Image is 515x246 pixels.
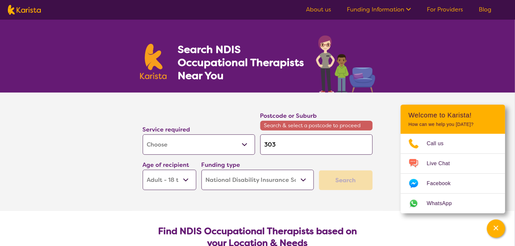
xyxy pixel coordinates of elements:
div: Channel Menu [401,105,505,213]
img: Karista logo [8,5,41,15]
ul: Choose channel [401,134,505,213]
input: Type [260,134,373,155]
h1: Search NDIS Occupational Therapists Near You [178,43,305,82]
label: Service required [143,126,190,133]
a: Web link opens in a new tab. [401,194,505,213]
span: Live Chat [427,159,458,168]
label: Age of recipient [143,161,189,169]
button: Channel Menu [487,220,505,238]
img: Karista logo [140,44,167,79]
span: Facebook [427,179,459,188]
a: Blog [479,6,491,13]
p: How can we help you [DATE]? [409,122,497,127]
a: For Providers [427,6,463,13]
span: Call us [427,139,452,149]
a: Funding Information [347,6,411,13]
label: Postcode or Suburb [260,112,317,120]
span: Search & select a postcode to proceed [260,121,373,131]
h2: Welcome to Karista! [409,111,497,119]
a: About us [306,6,331,13]
label: Funding type [201,161,240,169]
span: WhatsApp [427,199,460,208]
img: occupational-therapy [316,35,375,93]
